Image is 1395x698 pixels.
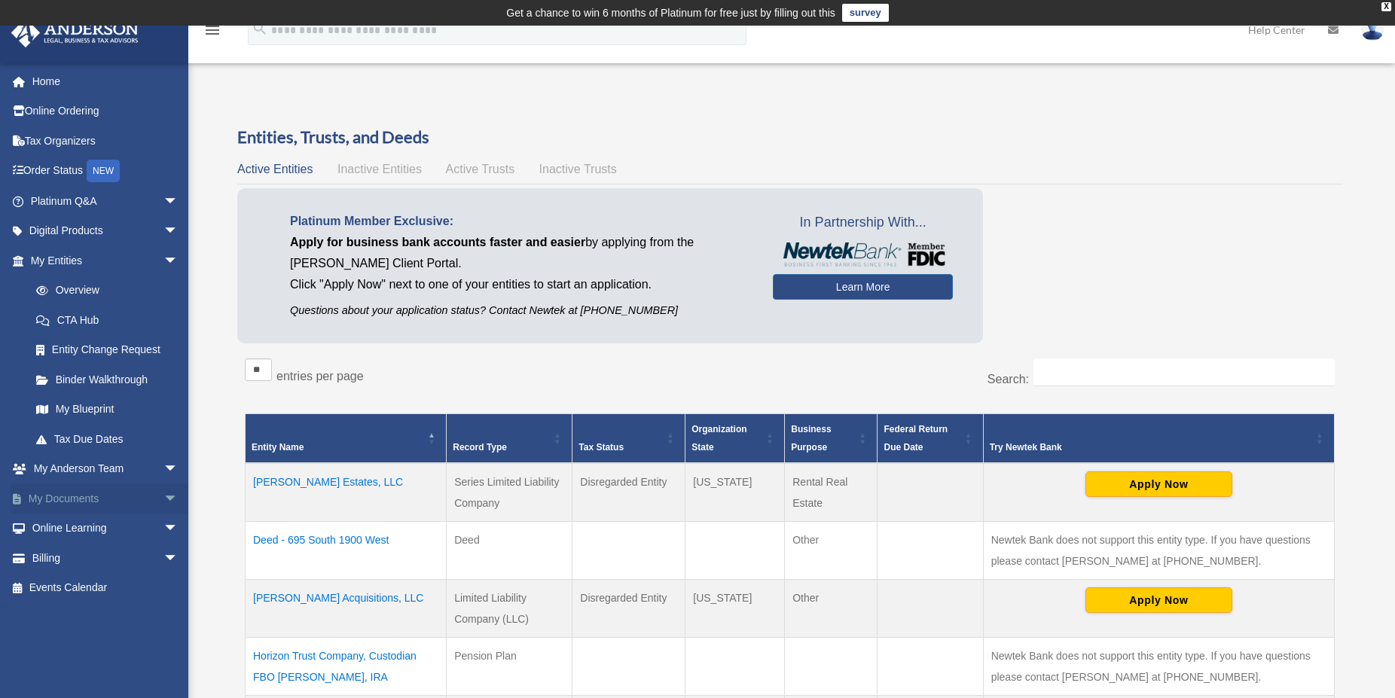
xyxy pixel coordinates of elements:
a: Learn More [773,274,953,300]
th: Tax Status: Activate to sort [572,414,685,464]
span: Tax Status [578,442,624,453]
img: Anderson Advisors Platinum Portal [7,18,143,47]
th: Try Newtek Bank : Activate to sort [983,414,1334,464]
i: menu [203,21,221,39]
td: Deed - 695 South 1900 West [246,522,447,580]
span: arrow_drop_down [163,514,194,544]
td: Disregarded Entity [572,580,685,638]
span: Organization State [691,424,746,453]
a: Digital Productsarrow_drop_down [11,216,201,246]
a: Online Learningarrow_drop_down [11,514,201,544]
span: Inactive Entities [337,163,422,175]
a: Home [11,66,201,96]
div: Try Newtek Bank [990,438,1311,456]
td: Limited Liability Company (LLC) [447,580,572,638]
h3: Entities, Trusts, and Deeds [237,126,1342,149]
td: Horizon Trust Company, Custodian FBO [PERSON_NAME], IRA [246,638,447,696]
img: NewtekBankLogoSM.png [780,242,945,267]
th: Entity Name: Activate to invert sorting [246,414,447,464]
label: entries per page [276,370,364,383]
td: Rental Real Estate [785,463,878,522]
th: Federal Return Due Date: Activate to sort [878,414,983,464]
td: Other [785,522,878,580]
span: Business Purpose [791,424,831,453]
td: [US_STATE] [685,580,785,638]
a: Overview [21,276,186,306]
th: Organization State: Activate to sort [685,414,785,464]
td: [PERSON_NAME] Acquisitions, LLC [246,580,447,638]
a: Entity Change Request [21,335,194,365]
span: Active Trusts [446,163,515,175]
span: arrow_drop_down [163,216,194,247]
span: Federal Return Due Date [884,424,948,453]
a: Tax Organizers [11,126,201,156]
span: arrow_drop_down [163,245,194,276]
a: Order StatusNEW [11,156,201,187]
a: Binder Walkthrough [21,364,194,395]
td: Disregarded Entity [572,463,685,522]
a: Online Ordering [11,96,201,126]
td: Deed [447,522,572,580]
a: My Blueprint [21,395,194,425]
div: Get a chance to win 6 months of Platinum for free just by filling out this [506,4,835,22]
th: Business Purpose: Activate to sort [785,414,878,464]
button: Apply Now [1085,587,1232,613]
p: Click "Apply Now" next to one of your entities to start an application. [290,274,750,295]
span: Entity Name [252,442,304,453]
a: Tax Due Dates [21,424,194,454]
a: menu [203,26,221,39]
a: Platinum Q&Aarrow_drop_down [11,186,201,216]
a: My Documentsarrow_drop_down [11,483,201,514]
td: Newtek Bank does not support this entity type. If you have questions please contact [PERSON_NAME]... [983,522,1334,580]
button: Apply Now [1085,471,1232,497]
span: Inactive Trusts [539,163,617,175]
th: Record Type: Activate to sort [447,414,572,464]
img: User Pic [1361,19,1384,41]
a: Billingarrow_drop_down [11,543,201,573]
td: Series Limited Liability Company [447,463,572,522]
td: Pension Plan [447,638,572,696]
span: arrow_drop_down [163,543,194,574]
a: CTA Hub [21,305,194,335]
span: Record Type [453,442,507,453]
span: arrow_drop_down [163,483,194,514]
td: Other [785,580,878,638]
p: Platinum Member Exclusive: [290,211,750,232]
td: [PERSON_NAME] Estates, LLC [246,463,447,522]
label: Search: [987,373,1029,386]
td: Newtek Bank does not support this entity type. If you have questions please contact [PERSON_NAME]... [983,638,1334,696]
a: My Anderson Teamarrow_drop_down [11,454,201,484]
span: Apply for business bank accounts faster and easier [290,236,585,248]
span: arrow_drop_down [163,454,194,485]
div: close [1381,2,1391,11]
a: My Entitiesarrow_drop_down [11,245,194,276]
a: survey [842,4,889,22]
div: NEW [87,160,120,182]
p: by applying from the [PERSON_NAME] Client Portal. [290,232,750,274]
span: arrow_drop_down [163,186,194,217]
p: Questions about your application status? Contact Newtek at [PHONE_NUMBER] [290,301,750,320]
i: search [252,20,268,37]
a: Events Calendar [11,573,201,603]
td: [US_STATE] [685,463,785,522]
span: Active Entities [237,163,313,175]
span: In Partnership With... [773,211,953,235]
